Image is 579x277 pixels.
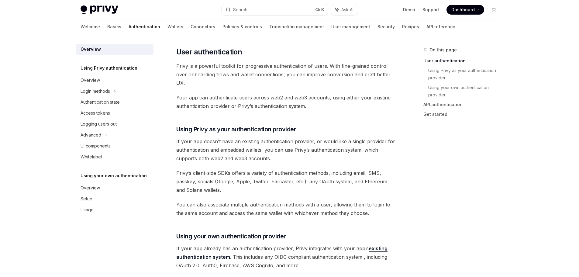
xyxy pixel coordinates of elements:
[341,7,353,13] span: Ask AI
[107,19,121,34] a: Basics
[428,66,504,83] a: Using Privy as your authentication provider
[489,5,499,15] button: Toggle dark mode
[81,142,111,150] div: UI components
[222,19,262,34] a: Policies & controls
[81,109,110,117] div: Access tokens
[222,4,328,15] button: Search...CtrlK
[81,120,117,128] div: Logging users out
[423,56,504,66] a: User authentication
[331,19,370,34] a: User management
[167,19,183,34] a: Wallets
[191,19,215,34] a: Connectors
[429,46,457,54] span: On this page
[422,7,439,13] a: Support
[176,93,395,110] span: Your app can authenticate users across web2 and web3 accounts, using either your existing authent...
[81,184,100,192] div: Overview
[176,137,395,163] span: If your app doesn’t have an existing authentication provider, or would like a single provider for...
[81,206,94,213] div: Usage
[403,7,415,13] a: Demo
[76,44,153,55] a: Overview
[81,172,147,179] h5: Using your own authentication
[176,169,395,194] span: Privy’s client-side SDKs offers a variety of authentication methods, including email, SMS, passke...
[81,153,102,161] div: Whitelabel
[176,62,395,87] span: Privy is a powerful toolkit for progressive authentication of users. With fine-grained control ov...
[76,108,153,119] a: Access tokens
[451,7,475,13] span: Dashboard
[81,46,101,53] div: Overview
[81,195,92,203] div: Setup
[129,19,160,34] a: Authentication
[76,140,153,151] a: UI components
[377,19,395,34] a: Security
[176,200,395,217] span: You can also associate multiple authentication methods with a user, allowing them to login to the...
[81,5,118,14] img: light logo
[176,125,296,133] span: Using Privy as your authentication provider
[76,119,153,130] a: Logging users out
[76,97,153,108] a: Authentication state
[81,88,110,95] div: Login methods
[81,131,101,139] div: Advanced
[176,244,395,270] span: If your app already has an authentication provider, Privy integrates with your app’s . This inclu...
[269,19,324,34] a: Transaction management
[76,75,153,86] a: Overview
[315,7,324,12] span: Ctrl K
[76,182,153,193] a: Overview
[81,99,120,106] div: Authentication state
[176,232,286,241] span: Using your own authentication provider
[402,19,419,34] a: Recipes
[423,109,504,119] a: Get started
[233,6,250,13] div: Search...
[428,83,504,100] a: Using your own authentication provider
[81,64,137,72] h5: Using Privy authentication
[76,151,153,162] a: Whitelabel
[81,77,100,84] div: Overview
[423,100,504,109] a: API authentication
[426,19,455,34] a: API reference
[76,204,153,215] a: Usage
[176,47,242,57] span: User authentication
[446,5,484,15] a: Dashboard
[76,193,153,204] a: Setup
[81,19,100,34] a: Welcome
[331,4,358,15] button: Ask AI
